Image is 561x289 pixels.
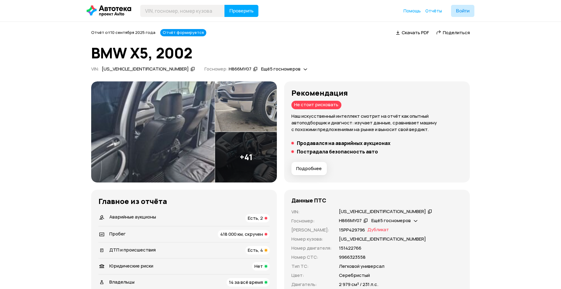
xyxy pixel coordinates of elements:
p: [PERSON_NAME] : [291,227,332,233]
p: Наш искусственный интеллект смотрит на отчёт как опытный автоподборщик и диагност: изучает данные... [291,113,463,133]
a: Скачать PDF [396,29,429,36]
span: 418 000 км, скручен [220,231,263,237]
a: Отчёты [425,8,442,14]
span: 14 за всё время [229,279,263,285]
div: Н866МУ07 [229,66,251,72]
p: Серебристый [339,272,370,279]
span: Владельцы [109,279,134,285]
p: 9966323558 [339,254,366,261]
p: Цвет : [291,272,332,279]
input: VIN, госномер, номер кузова [140,5,225,17]
p: 15РР429796 [339,227,365,233]
span: Госномер: [204,66,228,72]
p: 151422766 [339,245,361,251]
span: Подробнее [296,166,322,172]
a: Помощь [403,8,421,14]
h3: Рекомендация [291,89,463,97]
p: Номер кузова : [291,236,332,242]
p: Двигатель : [291,281,332,288]
span: Дубликат [367,227,389,233]
h1: BMW X5, 2002 [91,45,470,61]
span: Ещё 5 госномеров [261,66,300,72]
p: [US_VEHICLE_IDENTIFICATION_NUMBER] [339,236,426,242]
span: Войти [456,8,470,13]
div: [US_VEHICLE_IDENTIFICATION_NUMBER] [339,209,426,215]
span: Есть, 2 [248,215,263,221]
p: Номер двигателя : [291,245,332,251]
button: Подробнее [291,162,327,175]
span: Поделиться [443,29,470,36]
p: Госномер : [291,218,332,224]
span: Аварийные аукционы [109,214,156,220]
p: Номер СТС : [291,254,332,261]
h5: Продавался на аварийных аукционах [297,140,390,146]
p: Легковой универсал [339,263,384,270]
span: Отчёт от 10 сентября 2025 года [91,30,155,35]
h3: Главное из отчёта [98,197,270,205]
div: Н866МУ07 [339,218,362,224]
span: Пробег [109,231,126,237]
button: Проверить [224,5,258,17]
button: Войти [451,5,474,17]
span: Проверить [229,8,254,13]
span: Ещё 5 госномеров [371,217,411,224]
div: [US_VEHICLE_IDENTIFICATION_NUMBER] [102,66,189,72]
span: Есть, 4 [248,247,263,253]
div: Не стоит рисковать [291,101,341,109]
p: VIN : [291,209,332,215]
span: Скачать PDF [402,29,429,36]
div: Отчёт формируется [160,29,206,36]
span: ДТП и происшествия [109,247,156,253]
h5: Пострадала безопасность авто [297,149,378,155]
a: Поделиться [436,29,470,36]
p: Тип ТС : [291,263,332,270]
p: 2 979 см³ / 231 л.с. [339,281,378,288]
span: Юридические риски [109,263,153,269]
span: Нет [254,263,263,269]
span: VIN : [91,66,99,72]
h4: Данные ПТС [291,197,326,204]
